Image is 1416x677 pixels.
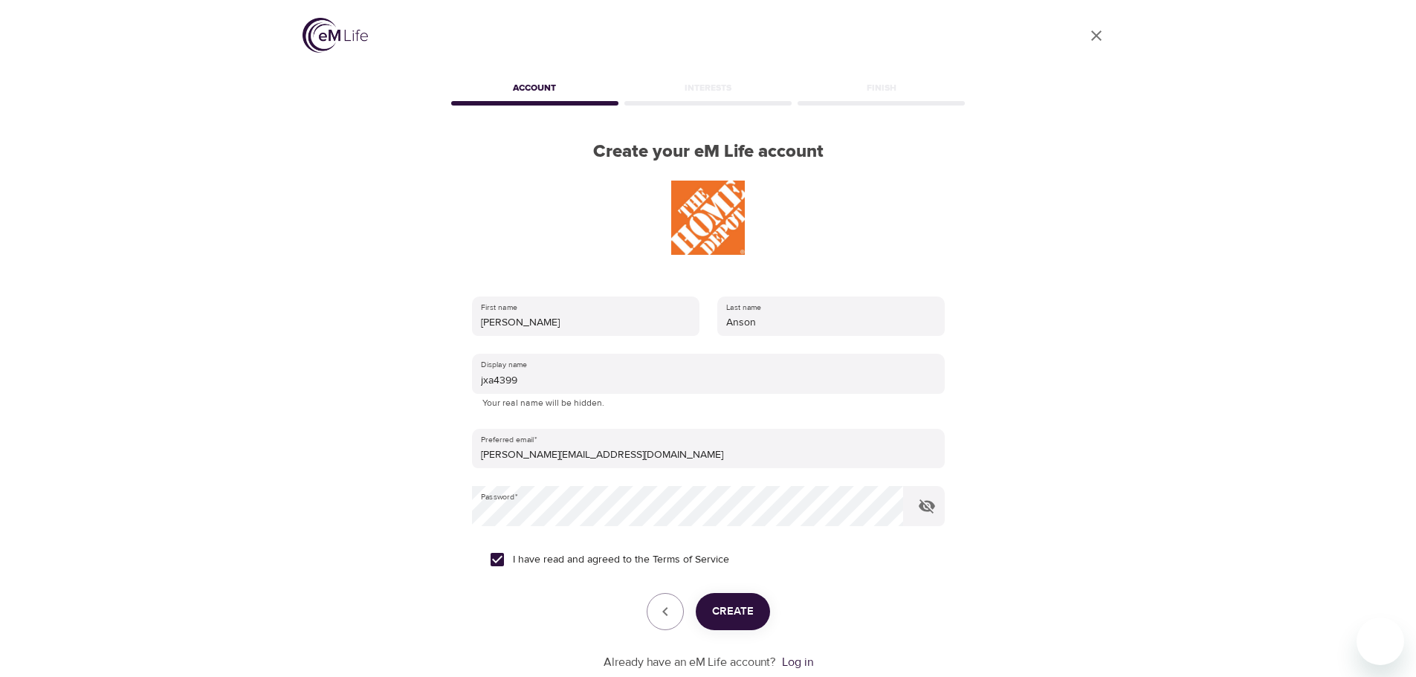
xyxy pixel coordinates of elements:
[712,602,754,621] span: Create
[1079,18,1114,54] a: close
[782,655,813,670] a: Log in
[671,181,746,255] img: THD%20Logo.JPG
[513,552,729,568] span: I have read and agreed to the
[303,18,368,53] img: logo
[448,141,969,163] h2: Create your eM Life account
[482,396,934,411] p: Your real name will be hidden.
[1357,618,1404,665] iframe: Button to launch messaging window
[653,552,729,568] a: Terms of Service
[696,593,770,630] button: Create
[604,654,776,671] p: Already have an eM Life account?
